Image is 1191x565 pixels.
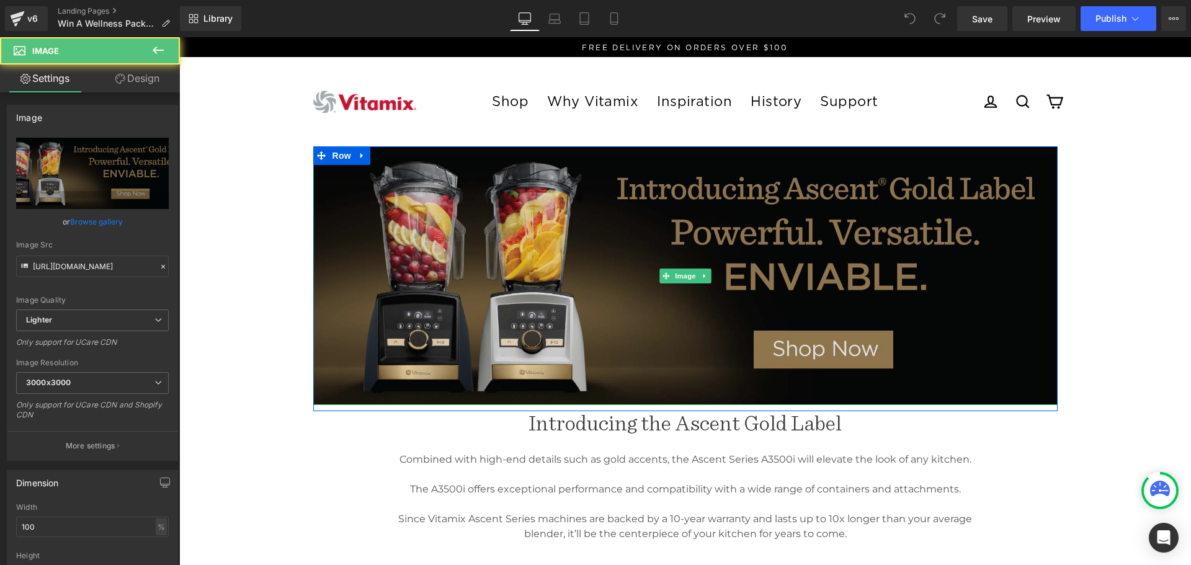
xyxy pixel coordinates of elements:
a: Browse gallery [70,211,123,233]
span: Image [32,46,59,56]
a: New Library [180,6,241,31]
div: Image Quality [16,296,169,305]
button: More [1161,6,1186,31]
span: The A3500i offers exceptional performance and compatibility with a wide range of containers and a... [231,446,782,458]
p: More settings [66,440,115,452]
a: History [562,49,631,80]
span: Image [493,231,519,246]
span: Preview [1027,12,1061,25]
span: Library [203,13,233,24]
a: Expand / Collapse [175,109,191,128]
span: Win A Wellness Package [58,19,156,29]
div: v6 [25,11,40,27]
div: Width [16,503,169,512]
button: Undo [898,6,922,31]
a: v6 [5,6,48,31]
img: Vitamix Australia [128,47,244,82]
h1: Introducing the Ascent Gold Label [205,374,807,400]
a: Expand / Collapse [519,231,532,246]
b: Lighter [26,315,52,324]
p: Combined with high-end details such as gold accents, the Ascent Series A3500i will elevate the lo... [205,415,807,430]
span: Row [150,109,175,128]
a: Why Vitamix [359,49,468,80]
p: Since Vitamix Ascent Series machines are backed by a 10-year warranty and lasts up to 10x longer ... [205,474,807,504]
span: Save [972,12,993,25]
div: Image [16,105,42,123]
a: Preview [1012,6,1076,31]
a: Desktop [510,6,540,31]
a: Tablet [569,6,599,31]
div: Only support for UCare CDN and Shopify CDN [16,400,169,428]
span: Publish [1095,14,1126,24]
div: Image Src [16,241,169,249]
a: Laptop [540,6,569,31]
a: Landing Pages [58,6,180,16]
b: 3000x3000 [26,378,71,387]
button: More settings [7,431,177,460]
div: Only support for UCare CDN [16,337,169,355]
div: Height [16,551,169,560]
a: Mobile [599,6,629,31]
div: % [156,518,167,535]
div: or [16,215,169,228]
a: Inspiration [468,49,562,80]
div: Primary [252,38,761,91]
a: Support [631,49,708,80]
a: Design [92,65,182,92]
button: Redo [927,6,952,31]
div: Open Intercom Messenger [1149,523,1179,553]
input: Link [16,256,169,277]
div: Dimension [16,471,59,488]
div: Image Resolution [16,358,169,367]
button: Publish [1081,6,1156,31]
a: Shop [303,49,359,80]
input: auto [16,517,169,537]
